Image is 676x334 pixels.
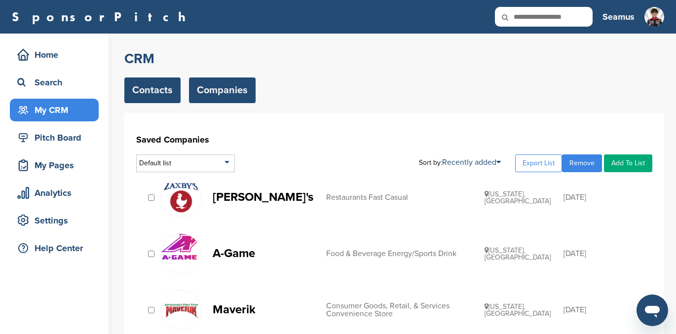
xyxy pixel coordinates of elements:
img: Agame [161,234,201,260]
div: Settings [15,212,99,229]
a: Pitch Board [10,126,99,149]
p: [PERSON_NAME]'s [213,191,316,203]
img: Seamus pic [644,7,664,27]
a: Recently added [442,157,501,167]
div: Pitch Board [15,129,99,147]
a: My CRM [10,99,99,121]
div: Default list [136,154,235,172]
a: Contacts [124,77,181,103]
a: SponsorPitch [12,10,192,23]
a: My Pages [10,154,99,177]
img: Zaxbys logo [161,178,201,217]
h2: CRM [124,50,664,68]
div: My CRM [15,101,99,119]
div: [US_STATE], [GEOGRAPHIC_DATA] [485,190,563,205]
h1: Saved Companies [136,131,652,148]
div: Analytics [15,184,99,202]
div: [DATE] [563,193,642,201]
div: Consumer Goods, Retail, & Services Convenience Store [326,302,485,318]
p: A-Game [213,247,316,260]
div: [US_STATE], [GEOGRAPHIC_DATA] [485,303,563,317]
div: Search [15,74,99,91]
a: Seamus [602,6,635,28]
a: Search [10,71,99,94]
div: Sort by: [419,158,501,166]
a: Remove [562,154,602,172]
h3: Seamus [602,10,635,24]
div: [DATE] [563,306,642,314]
div: [DATE] [563,250,642,258]
a: Export List [515,154,562,172]
iframe: Button to launch messaging window [637,295,668,326]
div: My Pages [15,156,99,174]
div: Food & Beverage Energy/Sports Drink [326,250,485,258]
a: Add To List [604,154,652,172]
div: Restaurants Fast Casual [326,193,485,201]
a: Home [10,43,99,66]
img: Screen shot 2015 04 11 at 6.32.51 pm [161,290,201,328]
a: Agame A-Game Food & Beverage Energy/Sports Drink [US_STATE], [GEOGRAPHIC_DATA] [DATE] [161,233,642,274]
a: Analytics [10,182,99,204]
div: Help Center [15,239,99,257]
div: [US_STATE], [GEOGRAPHIC_DATA] [485,247,563,261]
div: Home [15,46,99,64]
a: Zaxbys logo [PERSON_NAME]'s Restaurants Fast Casual [US_STATE], [GEOGRAPHIC_DATA] [DATE] [161,177,642,218]
a: Help Center [10,237,99,260]
p: Maverik [213,303,316,316]
a: Settings [10,209,99,232]
a: Companies [189,77,256,103]
a: Screen shot 2015 04 11 at 6.32.51 pm Maverik Consumer Goods, Retail, & Services Convenience Store... [161,290,642,330]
